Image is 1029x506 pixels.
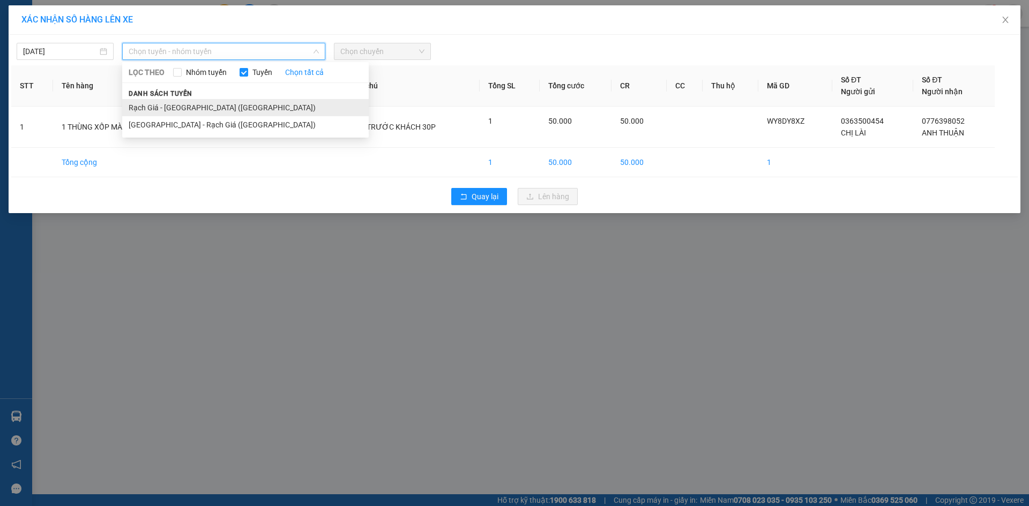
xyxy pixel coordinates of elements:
a: Chọn tất cả [285,66,324,78]
th: Thu hộ [703,65,758,107]
li: [GEOGRAPHIC_DATA] - Rạch Giá ([GEOGRAPHIC_DATA]) [122,116,369,133]
span: ANH THUẬN [922,129,964,137]
span: 50.000 [548,117,572,125]
span: Quay lại [472,191,498,202]
th: CC [667,65,703,107]
td: 1 [11,107,53,148]
span: rollback [460,193,467,201]
span: Số ĐT [922,75,942,84]
th: CR [612,65,667,107]
span: Chọn chuyến [340,43,424,59]
span: WY8DY8XZ [767,117,804,125]
span: LỌC THEO [129,66,165,78]
td: 50.000 [540,148,612,177]
span: 0363500454 [841,117,884,125]
button: uploadLên hàng [518,188,578,205]
span: 1 [488,117,493,125]
span: Số ĐT [841,75,861,84]
span: 50.000 [620,117,644,125]
span: Người nhận [922,87,963,96]
td: 1 [480,148,540,177]
td: 1 THÙNG XỐP MÀU VÀNG [53,107,193,148]
th: Ghi chú [344,65,480,107]
td: Tổng cộng [53,148,193,177]
th: Tổng cước [540,65,612,107]
span: close [1001,16,1010,24]
th: Tổng SL [480,65,540,107]
button: rollbackQuay lại [451,188,507,205]
td: 50.000 [612,148,667,177]
td: 1 [758,148,832,177]
input: 14/10/2025 [23,46,98,57]
span: down [313,48,319,55]
span: CHỊ LÀI [841,129,866,137]
span: Nhóm tuyến [182,66,231,78]
th: Tên hàng [53,65,193,107]
th: STT [11,65,53,107]
span: GỌI TRƯỚC KHÁCH 30P [352,123,436,131]
span: Người gửi [841,87,875,96]
span: Chọn tuyến - nhóm tuyến [129,43,319,59]
span: 0776398052 [922,117,965,125]
span: XÁC NHẬN SỐ HÀNG LÊN XE [21,14,133,25]
button: Close [990,5,1020,35]
th: Mã GD [758,65,832,107]
li: Rạch Giá - [GEOGRAPHIC_DATA] ([GEOGRAPHIC_DATA]) [122,99,369,116]
span: Tuyến [248,66,277,78]
span: Danh sách tuyến [122,89,199,99]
